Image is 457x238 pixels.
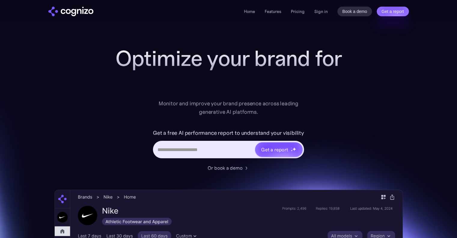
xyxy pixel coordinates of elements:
[377,7,409,16] a: Get a report
[291,147,292,148] img: star
[48,7,93,16] a: home
[291,150,293,152] img: star
[314,8,328,15] a: Sign in
[108,46,349,70] h1: Optimize your brand for
[155,99,303,116] div: Monitor and improve your brand presence across leading generative AI platforms.
[291,9,305,14] a: Pricing
[244,9,255,14] a: Home
[292,147,296,151] img: star
[337,7,372,16] a: Book a demo
[208,164,242,172] div: Or book a demo
[254,142,303,157] a: Get a reportstarstarstar
[208,164,250,172] a: Or book a demo
[153,128,304,161] form: Hero URL Input Form
[48,7,93,16] img: cognizo logo
[261,146,288,153] div: Get a report
[265,9,281,14] a: Features
[153,128,304,138] label: Get a free AI performance report to understand your visibility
